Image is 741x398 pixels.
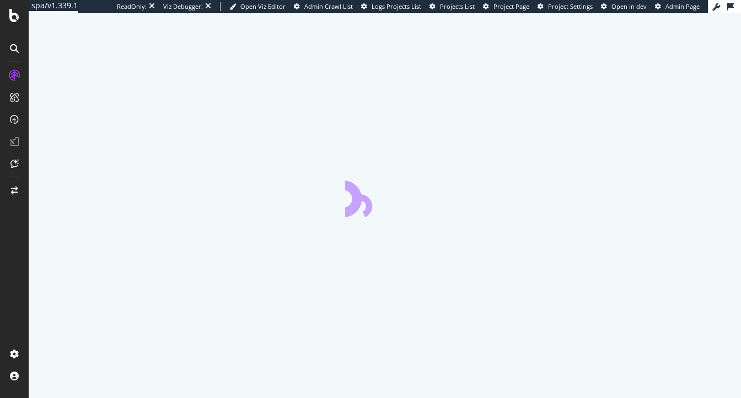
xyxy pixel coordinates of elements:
[440,2,475,10] span: Projects List
[229,2,286,11] a: Open Viz Editor
[483,2,529,11] a: Project Page
[493,2,529,10] span: Project Page
[601,2,647,11] a: Open in dev
[163,2,203,11] div: Viz Debugger:
[665,2,700,10] span: Admin Page
[548,2,593,10] span: Project Settings
[117,2,147,11] div: ReadOnly:
[304,2,353,10] span: Admin Crawl List
[429,2,475,11] a: Projects List
[372,2,421,10] span: Logs Projects List
[294,2,353,11] a: Admin Crawl List
[361,2,421,11] a: Logs Projects List
[538,2,593,11] a: Project Settings
[655,2,700,11] a: Admin Page
[240,2,286,10] span: Open Viz Editor
[611,2,647,10] span: Open in dev
[345,177,425,217] div: animation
